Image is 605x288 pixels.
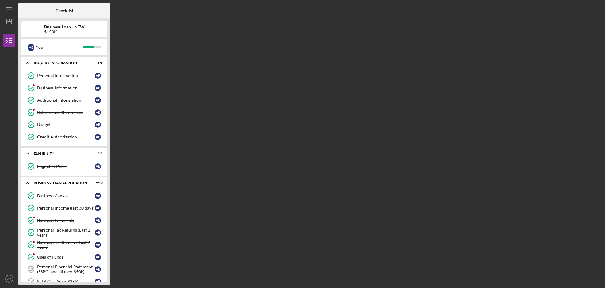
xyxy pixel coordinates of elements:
[37,228,95,237] div: Personal Tax Returns (Last 2 years)
[95,266,101,272] div: A B
[95,254,101,260] div: A B
[37,135,95,139] div: Credit Authorization
[25,190,104,202] a: Business CanvasAB
[25,94,104,106] a: Additional InformationAB
[28,44,34,51] div: A B
[95,163,101,169] div: A B
[95,217,101,223] div: A B
[37,85,95,90] div: Business Information
[95,229,101,236] div: A B
[34,61,87,65] div: INQUIRY INFORMATION
[95,122,101,128] div: A B
[92,152,103,155] div: 1 / 1
[25,251,104,263] a: Uses of FundsAB
[36,42,83,52] div: You
[95,193,101,199] div: A B
[37,122,95,127] div: Budget
[95,134,101,140] div: A B
[37,73,95,78] div: Personal Information
[92,181,103,185] div: 9 / 19
[25,226,104,239] a: Personal Tax Returns (Last 2 years)AB
[37,279,95,284] div: SEDI Cert (over $25k)
[95,97,101,103] div: A B
[44,25,85,29] b: Business Loan - NEW
[25,106,104,119] a: Referral and ReferencesAB
[25,239,104,251] a: Business Tax Returns (Last 2 years)AB
[34,181,87,185] div: BUSINESS LOAN APPLICATION
[37,255,95,260] div: Uses of Funds
[37,164,95,169] div: Eligibility Phase
[37,206,95,210] div: Personal Income (last 30 days)
[25,119,104,131] a: BudgetAB
[92,61,103,65] div: 6 / 6
[34,152,87,155] div: ELIGIBILITY
[95,279,101,285] div: A B
[25,214,104,226] a: Business FinancialsAB
[25,131,104,143] a: Credit AuthorizationAB
[95,73,101,79] div: A B
[56,8,73,13] b: Checklist
[44,29,85,34] div: $150K
[95,109,101,116] div: A B
[29,267,33,271] tspan: 13
[95,205,101,211] div: A B
[25,70,104,82] a: Personal InformationAB
[95,242,101,248] div: A B
[37,240,95,250] div: Business Tax Returns (Last 2 years)
[37,110,95,115] div: Referral and References
[3,273,15,285] button: AB
[37,193,95,198] div: Business Canvas
[25,82,104,94] a: Business InformationAB
[37,98,95,103] div: Additional Information
[37,218,95,223] div: Business Financials
[25,202,104,214] a: Personal Income (last 30 days)AB
[25,160,104,172] a: Eligibility PhaseAB
[37,264,95,274] div: Personal Financial Statement (SSBCI and all over $50k)
[95,85,101,91] div: A B
[7,277,11,281] text: AB
[25,275,104,288] a: 14SEDI Cert (over $25k)AB
[29,280,33,283] tspan: 14
[25,263,104,275] a: 13Personal Financial Statement (SSBCI and all over $50k)AB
